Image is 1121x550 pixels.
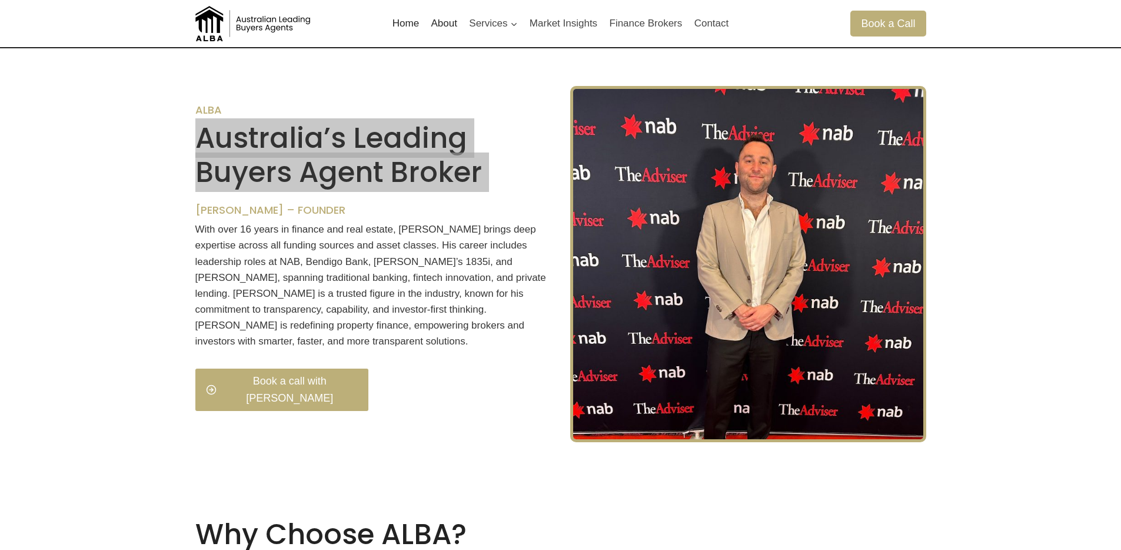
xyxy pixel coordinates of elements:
h6: [PERSON_NAME] – Founder [195,204,551,217]
nav: Primary Navigation [387,9,735,38]
a: Home [387,9,425,38]
img: Australian Leading Buyers Agents [195,6,313,41]
button: Child menu of Services [463,9,524,38]
a: Book a call with [PERSON_NAME] [195,369,369,411]
a: Market Insights [524,9,604,38]
h2: Australia’s Leading Buyers Agent Broker [195,121,551,189]
a: Contact [688,9,734,38]
a: Finance Brokers [603,9,688,38]
a: About [425,9,463,38]
p: With over 16 years in finance and real estate, [PERSON_NAME] brings deep expertise across all fun... [195,221,551,350]
h6: ALBA [195,104,551,117]
a: Book a Call [850,11,926,36]
span: Book a call with [PERSON_NAME] [222,373,358,407]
